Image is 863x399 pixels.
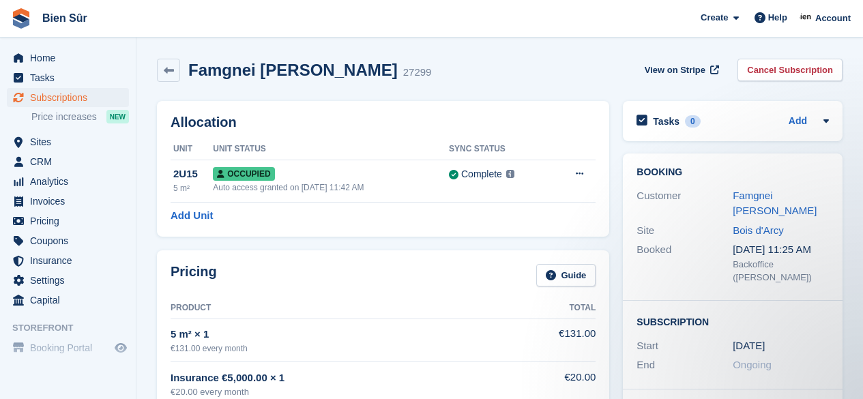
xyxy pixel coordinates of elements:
[7,251,129,270] a: menu
[171,385,530,399] div: €20.00 every month
[7,172,129,191] a: menu
[7,48,129,68] a: menu
[637,188,733,219] div: Customer
[30,251,112,270] span: Insurance
[733,359,772,370] span: Ongoing
[37,7,93,29] a: Bien Sûr
[171,264,217,286] h2: Pricing
[800,11,813,25] img: Asmaa Habri
[733,190,817,217] a: Famgnei [PERSON_NAME]
[733,224,784,236] a: Bois d'Arcy
[530,319,596,361] td: €131.00
[7,192,129,211] a: menu
[171,208,213,224] a: Add Unit
[30,231,112,250] span: Coupons
[30,291,112,310] span: Capital
[171,297,530,319] th: Product
[30,211,112,231] span: Pricing
[30,132,112,151] span: Sites
[106,110,129,123] div: NEW
[7,211,129,231] a: menu
[536,264,596,286] a: Guide
[31,110,97,123] span: Price increases
[7,231,129,250] a: menu
[653,115,679,128] h2: Tasks
[7,152,129,171] a: menu
[506,170,514,178] img: icon-info-grey-7440780725fd019a000dd9b08b2336e03edf1995a4989e88bcd33f0948082b44.svg
[30,88,112,107] span: Subscriptions
[7,88,129,107] a: menu
[30,68,112,87] span: Tasks
[173,182,213,194] div: 5 m²
[12,321,136,335] span: Storefront
[7,338,129,357] a: menu
[173,166,213,182] div: 2U15
[403,65,432,80] div: 27299
[685,115,701,128] div: 0
[113,340,129,356] a: Preview store
[637,242,733,284] div: Booked
[701,11,728,25] span: Create
[30,338,112,357] span: Booking Portal
[768,11,787,25] span: Help
[645,63,705,77] span: View on Stripe
[30,172,112,191] span: Analytics
[171,370,530,386] div: Insurance €5,000.00 × 1
[737,59,843,81] a: Cancel Subscription
[461,167,502,181] div: Complete
[637,223,733,239] div: Site
[213,138,449,160] th: Unit Status
[30,271,112,290] span: Settings
[815,12,851,25] span: Account
[213,167,274,181] span: Occupied
[30,192,112,211] span: Invoices
[213,181,449,194] div: Auto access granted on [DATE] 11:42 AM
[733,258,829,284] div: Backoffice ([PERSON_NAME])
[637,314,829,328] h2: Subscription
[637,167,829,178] h2: Booking
[171,342,530,355] div: €131.00 every month
[31,109,129,124] a: Price increases NEW
[530,297,596,319] th: Total
[30,48,112,68] span: Home
[7,132,129,151] a: menu
[733,338,765,354] time: 2023-10-24 22:00:00 UTC
[7,68,129,87] a: menu
[188,61,398,79] h2: Famgnei [PERSON_NAME]
[637,357,733,373] div: End
[637,338,733,354] div: Start
[171,138,213,160] th: Unit
[171,115,596,130] h2: Allocation
[7,291,129,310] a: menu
[171,327,530,342] div: 5 m² × 1
[7,271,129,290] a: menu
[639,59,722,81] a: View on Stripe
[789,114,807,130] a: Add
[449,138,551,160] th: Sync Status
[733,242,829,258] div: [DATE] 11:25 AM
[30,152,112,171] span: CRM
[11,8,31,29] img: stora-icon-8386f47178a22dfd0bd8f6a31ec36ba5ce8667c1dd55bd0f319d3a0aa187defe.svg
